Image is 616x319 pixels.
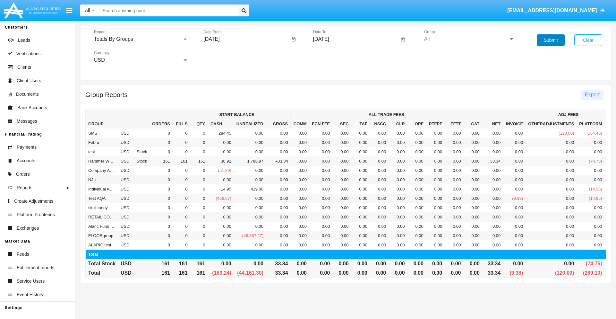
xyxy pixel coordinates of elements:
td: 0.00 [463,222,482,231]
td: 0.00 [526,184,577,194]
td: 0.00 [482,138,503,147]
span: Messages [17,118,37,125]
button: Open calendar [290,36,297,43]
td: 0.00 [463,184,482,194]
span: All [85,8,90,13]
td: 0.00 [482,166,503,175]
td: 0.00 [332,128,351,138]
td: 0.00 [389,128,407,138]
td: 0.00 [234,147,266,156]
td: Test AQA [86,194,118,203]
td: 0.00 [234,128,266,138]
td: 0.00 [234,175,266,184]
th: Sec [332,119,351,128]
span: Exchanges [17,225,39,232]
td: 0.00 [351,175,370,184]
td: 0 [190,184,208,194]
td: 0.00 [332,156,351,166]
td: 0 [150,138,173,147]
h5: Group Reports [85,92,127,97]
td: 0.00 [526,194,577,203]
td: 0.00 [234,203,266,212]
td: 0.00 [482,222,503,231]
td: (14.95) [577,194,604,203]
td: 0 [190,128,208,138]
td: 0.00 [463,175,482,184]
td: 0 [190,147,208,156]
td: 0.00 [291,222,309,231]
td: 0.00 [463,212,482,222]
td: USD [118,175,134,184]
td: 0.00 [309,175,332,184]
td: 0 [173,194,190,203]
td: 0.00 [503,166,526,175]
td: 0 [190,212,208,222]
td: 0.00 [351,184,370,194]
td: 0.00 [266,128,291,138]
td: 0.00 [407,128,426,138]
td: 0.00 [526,212,577,222]
td: 0.00 [309,184,332,194]
td: 0 [150,175,173,184]
td: 0.00 [332,175,351,184]
img: Logo image [3,1,62,20]
td: 0.00 [445,138,463,147]
td: 0.00 [332,222,351,231]
td: 0.00 [445,194,463,203]
td: 0.00 [291,212,309,222]
th: CLR [389,119,407,128]
th: Orders [150,110,173,129]
td: 0 [150,147,173,156]
td: 0.00 [463,203,482,212]
td: 0 [173,147,190,156]
td: 0.00 [463,156,482,166]
td: 0.00 [445,212,463,222]
td: 0.00 [370,147,389,156]
td: 0.00 [266,203,291,212]
button: Clear [574,34,602,46]
td: 0.00 [332,194,351,203]
td: 0.00 [503,156,526,166]
td: 0.00 [208,138,234,147]
td: 0.00 [389,222,407,231]
th: Ecn Fee [309,119,332,128]
td: 0.00 [463,194,482,203]
span: Reports [17,184,32,191]
td: 0.00 [503,128,526,138]
td: 0 [190,138,208,147]
td: 0.00 [234,222,266,231]
td: 0.00 [407,194,426,203]
input: Search [99,4,236,16]
th: Start Balance [208,110,266,120]
td: SMS [86,128,118,138]
td: 0.00 [482,184,503,194]
td: 0.00 [309,166,332,175]
th: invoice [503,119,526,128]
td: 0.00 [526,175,577,184]
td: 0 [173,128,190,138]
td: 0.00 [503,175,526,184]
td: 0.00 [577,175,604,184]
td: 0.00 [426,128,445,138]
td: 0.00 [309,194,332,203]
td: 0.00 [526,138,577,147]
span: Event History [17,291,43,298]
td: 0.00 [234,212,266,222]
span: Clients [17,64,31,71]
td: 0.00 [309,128,332,138]
td: 0.00 [332,147,351,156]
td: 0.00 [291,166,309,175]
td: 0.00 [482,147,503,156]
td: (14.95) [577,184,604,194]
td: 0 [150,194,173,203]
td: Febru [86,138,118,147]
td: (466.67) [208,194,234,203]
td: 0.00 [407,212,426,222]
td: 0 [190,175,208,184]
td: 0.00 [208,212,234,222]
td: 0 [150,212,173,222]
td: 0.00 [389,175,407,184]
td: 0.00 [463,147,482,156]
td: 0.00 [234,166,266,175]
td: 0 [173,166,190,175]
